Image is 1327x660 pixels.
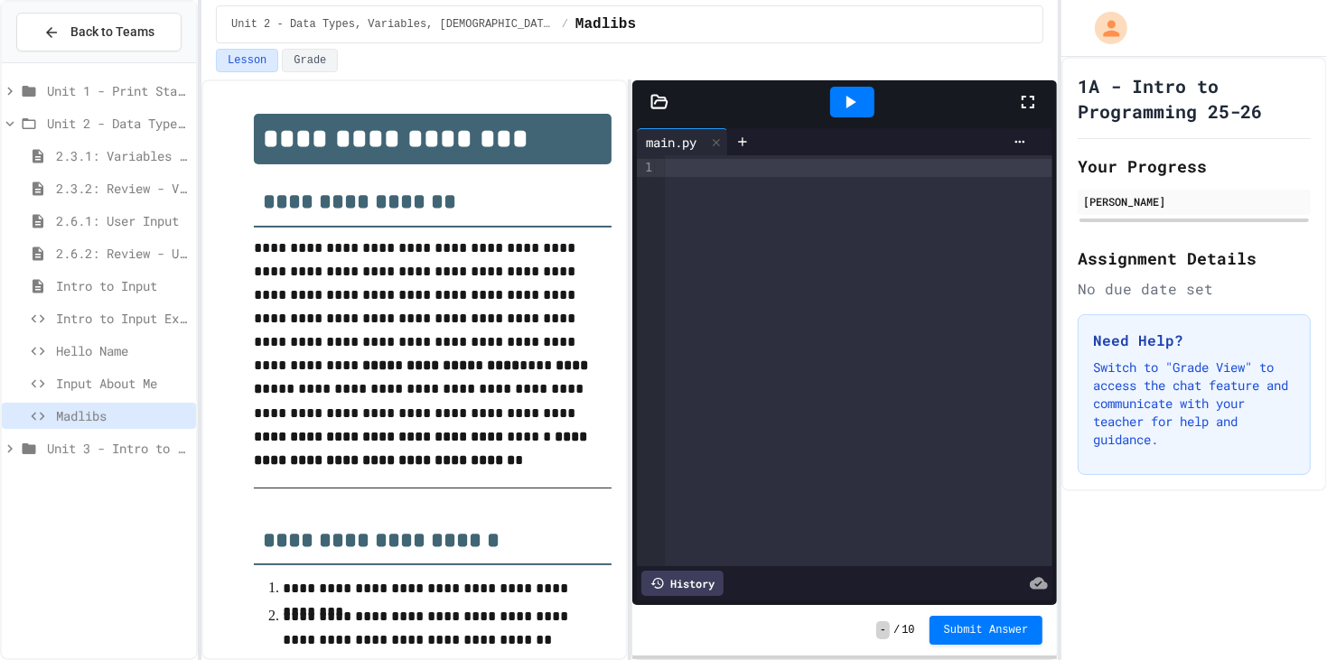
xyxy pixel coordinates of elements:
[1076,7,1132,49] div: My Account
[637,133,706,152] div: main.py
[1083,193,1305,209] div: [PERSON_NAME]
[1078,153,1311,179] h2: Your Progress
[1093,330,1295,351] h3: Need Help?
[1093,358,1295,449] p: Switch to "Grade View" to access the chat feature and communicate with your teacher for help and ...
[16,13,182,51] button: Back to Teams
[876,621,890,639] span: -
[944,623,1029,637] span: Submit Answer
[282,49,338,72] button: Grade
[562,17,568,32] span: /
[637,128,728,155] div: main.py
[1078,246,1311,271] h2: Assignment Details
[56,309,189,328] span: Intro to Input Exercise
[56,406,189,425] span: Madlibs
[56,374,189,393] span: Input About Me
[70,23,154,42] span: Back to Teams
[893,623,900,637] span: /
[56,179,189,198] span: 2.3.2: Review - Variables and Data Types
[641,571,724,596] div: History
[47,81,189,100] span: Unit 1 - Print Statements
[56,276,189,295] span: Intro to Input
[902,623,914,637] span: 10
[231,17,555,32] span: Unit 2 - Data Types, Variables, [DEMOGRAPHIC_DATA]
[47,439,189,458] span: Unit 3 - Intro to Objects
[56,211,189,230] span: 2.6.1: User Input
[1078,73,1311,124] h1: 1A - Intro to Programming 25-26
[56,146,189,165] span: 2.3.1: Variables and Data Types
[930,616,1043,645] button: Submit Answer
[56,341,189,360] span: Hello Name
[1078,278,1311,300] div: No due date set
[637,159,655,177] div: 1
[47,114,189,133] span: Unit 2 - Data Types, Variables, [DEMOGRAPHIC_DATA]
[216,49,278,72] button: Lesson
[56,244,189,263] span: 2.6.2: Review - User Input
[575,14,636,35] span: Madlibs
